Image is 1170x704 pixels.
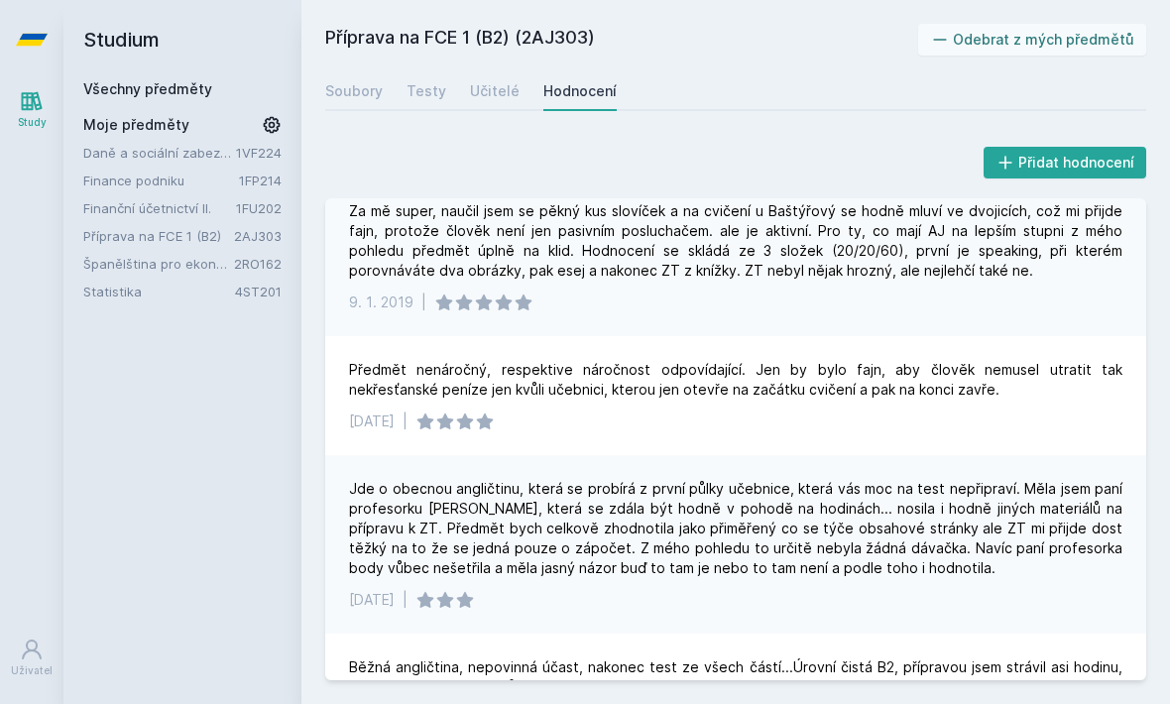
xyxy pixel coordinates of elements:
[236,145,282,161] a: 1VF224
[349,411,395,431] div: [DATE]
[403,411,408,431] div: |
[470,81,520,101] div: Učitelé
[349,590,395,610] div: [DATE]
[83,143,236,163] a: Daně a sociální zabezpečení
[543,71,617,111] a: Hodnocení
[236,200,282,216] a: 1FU202
[234,256,282,272] a: 2RO162
[325,24,918,56] h2: Příprava na FCE 1 (B2) (2AJ303)
[407,81,446,101] div: Testy
[421,293,426,312] div: |
[239,173,282,188] a: 1FP214
[83,198,236,218] a: Finanční účetnictví II.
[349,201,1122,281] div: Za mě super, naučil jsem se pěkný kus slovíček a na cvičení u Baštýřový se hodně mluví ve dvojicí...
[918,24,1147,56] button: Odebrat z mých předmětů
[83,115,189,135] span: Moje předměty
[83,171,239,190] a: Finance podniku
[83,282,235,301] a: Statistika
[83,254,234,274] a: Španělština pro ekonomy - základní úroveň 2 (A1)
[4,628,59,688] a: Uživatel
[403,590,408,610] div: |
[11,663,53,678] div: Uživatel
[349,360,1122,400] div: Předmět nenáročný, respektive náročnost odpovídající. Jen by bylo fajn, aby člověk nemusel utrati...
[984,147,1147,178] button: Přidat hodnocení
[325,71,383,111] a: Soubory
[18,115,47,130] div: Study
[235,284,282,299] a: 4ST201
[543,81,617,101] div: Hodnocení
[83,80,212,97] a: Všechny předměty
[407,71,446,111] a: Testy
[349,479,1122,578] div: Jde o obecnou angličtinu, která se probírá z první půlky učebnice, která vás moc na test nepřipra...
[83,226,234,246] a: Příprava na FCE 1 (B2)
[349,293,413,312] div: 9. 1. 2019
[470,71,520,111] a: Učitelé
[4,79,59,140] a: Study
[325,81,383,101] div: Soubory
[234,228,282,244] a: 2AJ303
